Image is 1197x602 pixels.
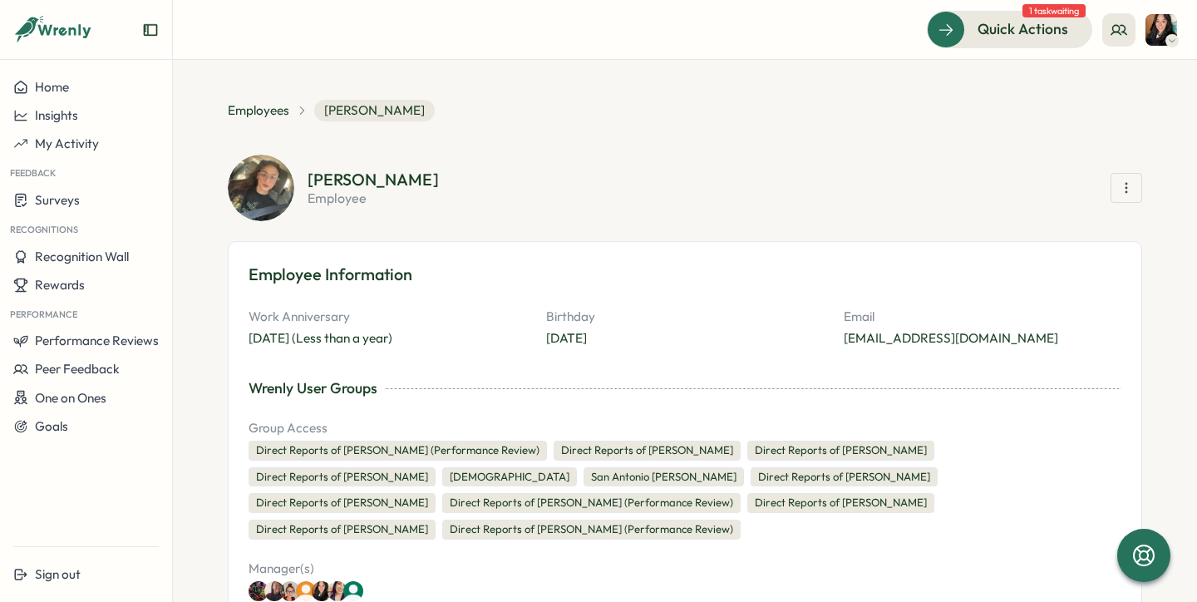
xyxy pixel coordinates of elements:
img: Leslie Zapata [1145,14,1177,46]
div: Direct Reports of [PERSON_NAME] [249,467,436,487]
span: Sign out [35,566,81,582]
a: Jessica Creed [288,581,308,601]
img: Leslie Zapata [312,581,332,601]
div: Direct Reports of [PERSON_NAME] [747,441,934,461]
div: Direct Reports of [PERSON_NAME] [751,467,938,487]
div: [DATE] (Less than a year) [249,329,526,348]
img: Jessica Creed [280,581,300,601]
div: Direct Reports of [PERSON_NAME] [249,520,436,540]
div: [PERSON_NAME] [308,171,439,188]
span: Home [35,79,69,95]
p: Birthday [546,308,824,326]
span: Surveys [35,192,80,208]
img: Jaylyn letbetter [228,155,294,221]
a: Olivia Arellano [308,581,328,601]
p: Email [844,308,1121,326]
div: San Antonio [PERSON_NAME] [584,467,744,487]
a: Employees [228,101,289,120]
div: Wrenly User Groups [249,377,377,399]
h3: Employee Information [249,262,1121,288]
span: Performance Reviews [35,333,159,348]
img: Olivia Arellano [296,581,316,601]
a: Derek Polansky [368,581,388,601]
img: Derek Polansky [343,581,363,601]
span: Goals [35,418,68,434]
button: Quick Actions [927,11,1092,47]
span: 1 task waiting [1022,4,1086,17]
span: Peer Feedback [35,361,120,377]
div: Direct Reports of [PERSON_NAME] [747,493,934,513]
span: Quick Actions [978,18,1068,40]
img: Tawnie Green [328,581,347,601]
p: Group Access [249,419,1121,437]
button: Expand sidebar [142,22,159,38]
span: Recognition Wall [35,249,129,264]
img: Jane Pfeiffer [249,581,268,601]
div: Direct Reports of [PERSON_NAME] [554,441,741,461]
div: Direct Reports of [PERSON_NAME] (Performance Review) [249,441,547,461]
a: Ajisha Sutton [268,581,288,601]
div: Direct Reports of [PERSON_NAME] (Performance Review) [442,493,741,513]
img: Ajisha Sutton [264,581,284,601]
div: [DEMOGRAPHIC_DATA] [442,467,577,487]
span: One on Ones [35,390,106,406]
span: Rewards [35,277,85,293]
p: [DATE] [546,329,824,348]
p: Work Anniversary [249,308,526,326]
p: Manager(s) [249,560,530,578]
span: [PERSON_NAME] [314,100,435,121]
span: Insights [35,107,78,123]
p: [EMAIL_ADDRESS][DOMAIN_NAME] [844,329,1121,348]
span: My Activity [35,136,99,151]
div: Direct Reports of [PERSON_NAME] [249,493,436,513]
p: employee [308,191,439,205]
div: Direct Reports of [PERSON_NAME] (Performance Review) [442,520,741,540]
